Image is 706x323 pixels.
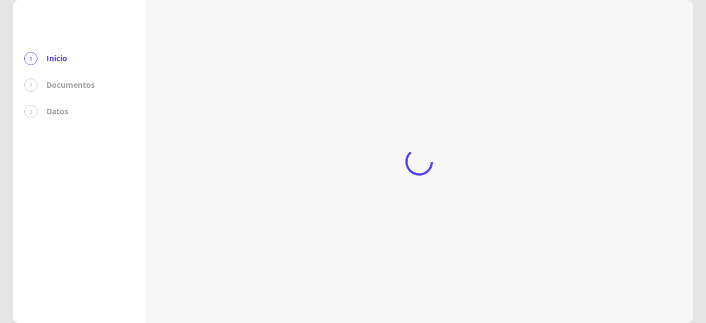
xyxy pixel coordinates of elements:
p: Datos [46,106,68,117]
div: 2 [24,78,38,92]
div: 1 [24,52,38,65]
p: Inicio [46,53,67,64]
div: 3 [24,105,38,118]
p: Documentos [46,80,95,91]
